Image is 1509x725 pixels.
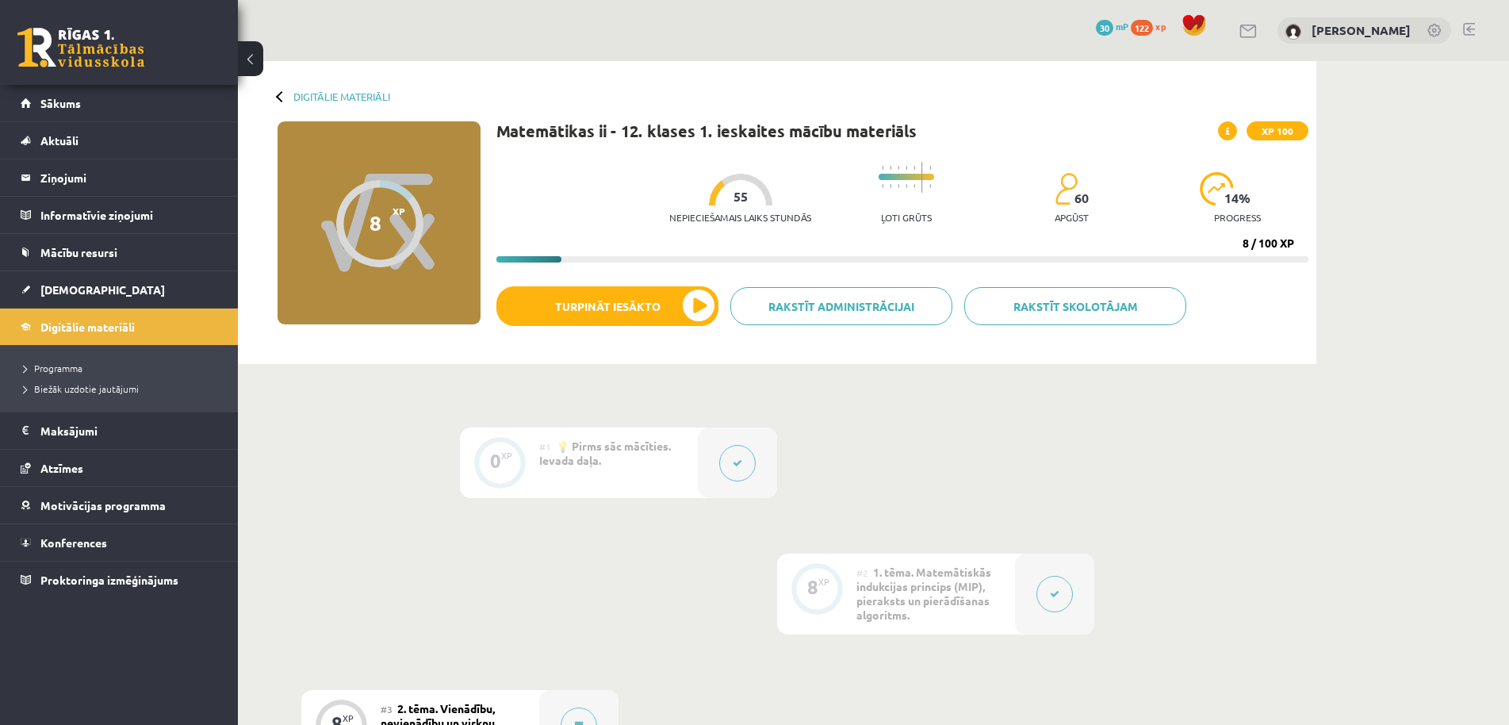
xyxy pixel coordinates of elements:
span: Motivācijas programma [40,498,166,512]
img: icon-short-line-57e1e144782c952c97e751825c79c345078a6d821885a25fce030b3d8c18986b.svg [929,184,931,188]
span: Proktoringa izmēģinājums [40,573,178,587]
a: Rīgas 1. Tālmācības vidusskola [17,28,144,67]
a: Sākums [21,85,218,121]
a: 122 xp [1131,20,1174,33]
a: Digitālie materiāli [21,309,218,345]
a: Biežāk uzdotie jautājumi [24,382,222,396]
a: Motivācijas programma [21,487,218,524]
img: icon-short-line-57e1e144782c952c97e751825c79c345078a6d821885a25fce030b3d8c18986b.svg [882,166,883,170]
span: Mācību resursi [40,245,117,259]
div: XP [343,714,354,723]
div: 8 [807,580,818,594]
span: Konferences [40,535,107,550]
a: 30 mP [1096,20,1128,33]
div: 8 [370,211,381,235]
span: 60 [1074,191,1089,205]
div: XP [818,577,829,586]
a: Mācību resursi [21,234,218,270]
a: Programma [24,361,222,375]
span: Aktuāli [40,133,79,148]
img: icon-short-line-57e1e144782c952c97e751825c79c345078a6d821885a25fce030b3d8c18986b.svg [906,166,907,170]
img: icon-short-line-57e1e144782c952c97e751825c79c345078a6d821885a25fce030b3d8c18986b.svg [898,184,899,188]
span: Biežāk uzdotie jautājumi [24,382,139,395]
img: icon-short-line-57e1e144782c952c97e751825c79c345078a6d821885a25fce030b3d8c18986b.svg [913,184,915,188]
span: 💡 Pirms sāc mācīties. Ievada daļa. [539,439,671,467]
span: XP [393,205,405,217]
img: icon-short-line-57e1e144782c952c97e751825c79c345078a6d821885a25fce030b3d8c18986b.svg [913,166,915,170]
p: Nepieciešamais laiks stundās [669,212,811,223]
img: students-c634bb4e5e11cddfef0936a35e636f08e4e9abd3cc4e673bd6f9a4125e45ecb1.svg [1055,172,1078,205]
p: apgūst [1055,212,1089,223]
a: [PERSON_NAME] [1312,22,1411,38]
span: 14 % [1224,191,1251,205]
img: icon-long-line-d9ea69661e0d244f92f715978eff75569469978d946b2353a9bb055b3ed8787d.svg [921,162,923,193]
a: Proktoringa izmēģinājums [21,562,218,598]
a: Maksājumi [21,412,218,449]
img: icon-short-line-57e1e144782c952c97e751825c79c345078a6d821885a25fce030b3d8c18986b.svg [906,184,907,188]
a: Konferences [21,524,218,561]
a: Digitālie materiāli [293,90,390,102]
span: #2 [856,566,868,579]
p: progress [1214,212,1261,223]
span: 122 [1131,20,1153,36]
a: Ziņojumi [21,159,218,196]
span: 55 [733,190,748,204]
img: icon-short-line-57e1e144782c952c97e751825c79c345078a6d821885a25fce030b3d8c18986b.svg [929,166,931,170]
a: Rakstīt administrācijai [730,287,952,325]
a: Atzīmes [21,450,218,486]
legend: Informatīvie ziņojumi [40,197,218,233]
span: 1. tēma. Matemātiskās indukcijas princips (MIP), pieraksts un pierādīšanas algoritms. [856,565,991,622]
a: [DEMOGRAPHIC_DATA] [21,271,218,308]
span: [DEMOGRAPHIC_DATA] [40,282,165,297]
div: 0 [490,454,501,468]
img: Alisa Griščuka [1285,24,1301,40]
span: XP 100 [1247,121,1308,140]
span: #1 [539,440,551,453]
img: icon-short-line-57e1e144782c952c97e751825c79c345078a6d821885a25fce030b3d8c18986b.svg [898,166,899,170]
span: Atzīmes [40,461,83,475]
button: Turpināt iesākto [496,286,718,326]
span: Digitālie materiāli [40,320,135,334]
span: Sākums [40,96,81,110]
legend: Ziņojumi [40,159,218,196]
span: 30 [1096,20,1113,36]
p: Ļoti grūts [881,212,932,223]
span: Programma [24,362,82,374]
img: icon-short-line-57e1e144782c952c97e751825c79c345078a6d821885a25fce030b3d8c18986b.svg [890,184,891,188]
span: #3 [381,703,393,715]
a: Informatīvie ziņojumi [21,197,218,233]
img: icon-short-line-57e1e144782c952c97e751825c79c345078a6d821885a25fce030b3d8c18986b.svg [890,166,891,170]
h1: Matemātikas ii - 12. klases 1. ieskaites mācību materiāls [496,121,917,140]
a: Rakstīt skolotājam [964,287,1186,325]
img: icon-progress-161ccf0a02000e728c5f80fcf4c31c7af3da0e1684b2b1d7c360e028c24a22f1.svg [1200,172,1234,205]
a: Aktuāli [21,122,218,159]
img: icon-short-line-57e1e144782c952c97e751825c79c345078a6d821885a25fce030b3d8c18986b.svg [882,184,883,188]
legend: Maksājumi [40,412,218,449]
div: XP [501,451,512,460]
span: mP [1116,20,1128,33]
span: xp [1155,20,1166,33]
